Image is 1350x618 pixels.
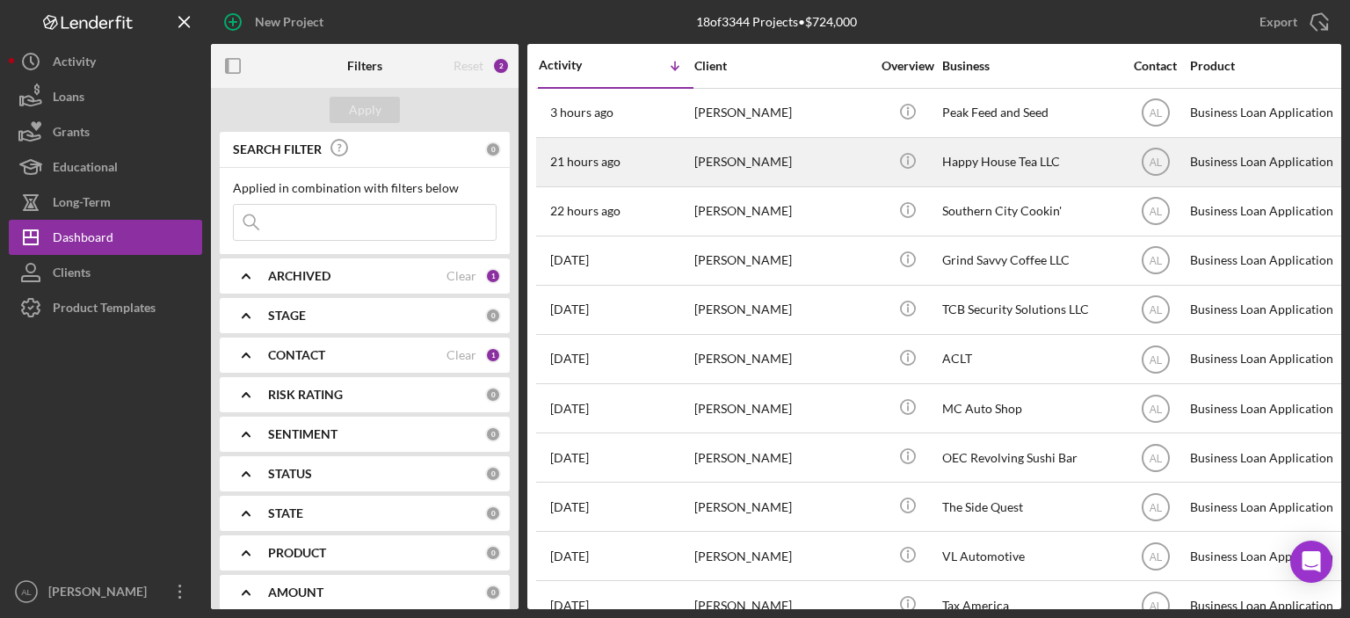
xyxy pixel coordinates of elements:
text: AL [1149,550,1162,563]
div: Activity [53,44,96,84]
time: 2025-08-11 18:55 [550,253,589,267]
time: 2025-07-17 21:36 [550,451,589,465]
text: AL [1149,156,1162,169]
div: Applied in combination with filters below [233,181,497,195]
div: [PERSON_NAME] [694,139,870,185]
div: Dashboard [53,220,113,259]
button: New Project [211,4,341,40]
button: Educational [9,149,202,185]
div: Loans [53,79,84,119]
div: [PERSON_NAME] [694,188,870,235]
div: 0 [485,387,501,403]
b: CONTACT [268,348,325,362]
div: [PERSON_NAME] [694,483,870,530]
b: PRODUCT [268,546,326,560]
time: 2025-08-03 20:24 [550,302,589,316]
text: AL [1149,255,1162,267]
div: MC Auto Shop [942,385,1118,432]
text: AL [1149,600,1162,613]
b: Filters [347,59,382,73]
div: [PERSON_NAME] [44,574,158,614]
div: TCB Security Solutions LLC [942,287,1118,333]
div: Clear [446,269,476,283]
button: Apply [330,97,400,123]
div: Grind Savvy Coffee LLC [942,237,1118,284]
div: Educational [53,149,118,189]
div: VL Automotive [942,533,1118,579]
div: Southern City Cookin' [942,188,1118,235]
text: AL [21,587,32,597]
button: AL[PERSON_NAME] [9,574,202,609]
div: 1 [485,268,501,284]
a: Activity [9,44,202,79]
div: Clear [446,348,476,362]
div: Open Intercom Messenger [1290,541,1332,583]
div: [PERSON_NAME] [694,90,870,136]
div: Grants [53,114,90,154]
button: Dashboard [9,220,202,255]
div: Activity [539,58,616,72]
div: [PERSON_NAME] [694,287,870,333]
div: Apply [349,97,381,123]
div: Export [1259,4,1297,40]
div: 18 of 3344 Projects • $724,000 [696,15,857,29]
text: AL [1149,206,1162,218]
div: 0 [485,308,501,324]
div: 0 [485,142,501,157]
text: AL [1149,452,1162,464]
button: Export [1242,4,1341,40]
time: 2025-07-18 00:58 [550,402,589,416]
div: Peak Feed and Seed [942,90,1118,136]
div: [PERSON_NAME] [694,533,870,579]
div: 1 [485,347,501,363]
time: 2025-08-12 00:08 [550,155,621,169]
div: [PERSON_NAME] [694,336,870,382]
div: [PERSON_NAME] [694,434,870,481]
div: 2 [492,57,510,75]
div: 0 [485,505,501,521]
text: AL [1149,403,1162,415]
div: OEC Revolving Sushi Bar [942,434,1118,481]
time: 2025-08-12 17:56 [550,105,613,120]
div: Long-Term [53,185,111,224]
text: AL [1149,107,1162,120]
a: Clients [9,255,202,290]
div: Business [942,59,1118,73]
b: ARCHIVED [268,269,330,283]
div: The Side Quest [942,483,1118,530]
button: Long-Term [9,185,202,220]
div: 0 [485,545,501,561]
div: Reset [454,59,483,73]
button: Loans [9,79,202,114]
div: Product Templates [53,290,156,330]
div: ACLT [942,336,1118,382]
div: Client [694,59,870,73]
button: Grants [9,114,202,149]
b: SEARCH FILTER [233,142,322,156]
b: STATUS [268,467,312,481]
b: STAGE [268,309,306,323]
div: Happy House Tea LLC [942,139,1118,185]
div: Overview [875,59,940,73]
div: 0 [485,466,501,482]
text: AL [1149,501,1162,513]
button: Product Templates [9,290,202,325]
b: RISK RATING [268,388,343,402]
text: AL [1149,304,1162,316]
div: Contact [1122,59,1188,73]
time: 2025-06-26 04:21 [550,549,589,563]
text: AL [1149,353,1162,366]
b: AMOUNT [268,585,323,600]
div: 0 [485,585,501,600]
time: 2025-07-02 17:21 [550,500,589,514]
b: STATE [268,506,303,520]
div: 0 [485,426,501,442]
time: 2025-07-23 21:45 [550,352,589,366]
b: SENTIMENT [268,427,337,441]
